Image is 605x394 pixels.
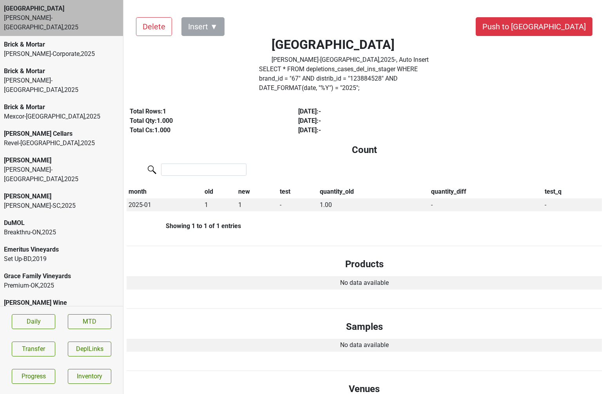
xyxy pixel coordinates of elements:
label: Click to copy query [259,65,441,93]
td: 2025-01 [127,198,203,212]
th: test: activate to sort column ascending [278,185,318,198]
td: - [543,198,602,212]
div: [DATE] : - [298,116,449,126]
h4: Products [133,259,596,270]
h4: Samples [133,321,596,333]
div: Grace Family Vineyards [4,272,119,281]
button: Insert ▼ [181,17,225,36]
div: Mexcor-[GEOGRAPHIC_DATA] , 2025 [4,112,119,121]
div: Premium-OK , 2025 [4,281,119,290]
div: Emeritus Vineyards [4,245,119,254]
h2: [GEOGRAPHIC_DATA] [272,37,429,52]
th: test_q: activate to sort column ascending [543,185,602,198]
div: [PERSON_NAME]-[GEOGRAPHIC_DATA] , 2025 [4,165,119,184]
button: Delete [136,17,172,36]
div: Total Qty: 1.000 [130,116,280,126]
div: Brick & Mortar [4,103,119,112]
a: MTD [68,314,111,329]
td: 1 [203,198,236,212]
a: Progress [12,369,55,384]
button: Push to [GEOGRAPHIC_DATA] [476,17,592,36]
td: - [429,198,543,212]
th: month: activate to sort column descending [127,185,203,198]
div: [DATE] : - [298,126,449,135]
div: Total Rows: 1 [130,107,280,116]
div: [PERSON_NAME] [4,156,119,165]
h4: Count [133,144,596,156]
div: [PERSON_NAME]-[GEOGRAPHIC_DATA] , 2025 - , Auto Insert [272,55,429,65]
th: quantity_diff: activate to sort column ascending [429,185,543,198]
div: Breakthru-ON , 2025 [4,228,119,237]
td: - [278,198,318,212]
div: [PERSON_NAME]-[GEOGRAPHIC_DATA] , 2025 [4,13,119,32]
div: Brick & Mortar [4,67,119,76]
div: DuMOL [4,218,119,228]
div: [PERSON_NAME] Wine [4,298,119,308]
td: No data available [127,339,602,352]
div: Total Cs: 1.000 [130,126,280,135]
td: 1.00 [318,198,429,212]
td: No data available [127,276,602,290]
div: Showing 1 to 1 of 1 entries [127,222,241,230]
th: old: activate to sort column ascending [203,185,236,198]
div: Brick & Mortar [4,40,119,49]
th: quantity_old: activate to sort column ascending [318,185,429,198]
button: Transfer [12,342,55,356]
div: [PERSON_NAME]-[GEOGRAPHIC_DATA] , 2025 [4,76,119,95]
div: Set Up-BD , 2019 [4,254,119,264]
div: [PERSON_NAME]-SC , 2025 [4,201,119,210]
div: [PERSON_NAME] [4,192,119,201]
a: Inventory [68,369,111,384]
div: [DATE] : - [298,107,449,116]
button: DeplLinks [68,342,111,356]
div: [PERSON_NAME]-Corporate , 2025 [4,49,119,59]
div: [GEOGRAPHIC_DATA] [4,4,119,13]
th: new: activate to sort column ascending [236,185,278,198]
div: Revel-[GEOGRAPHIC_DATA] , 2025 [4,139,119,148]
a: Daily [12,314,55,329]
div: [PERSON_NAME] Cellars [4,129,119,139]
td: 1 [236,198,278,212]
